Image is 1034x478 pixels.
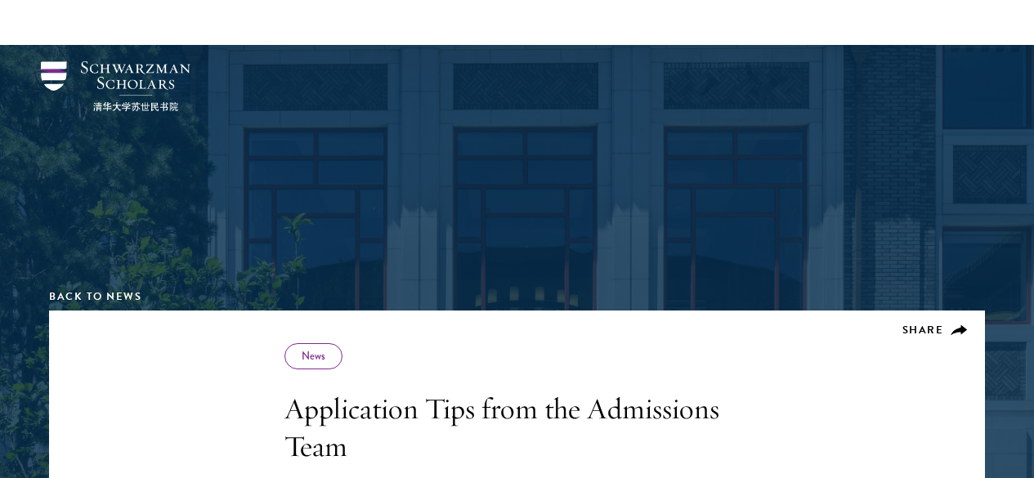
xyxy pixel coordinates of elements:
[902,323,969,337] button: Share
[302,348,325,364] a: News
[902,322,944,338] span: Share
[49,288,141,305] a: Back to News
[41,61,190,111] img: Schwarzman Scholars
[284,390,750,465] h1: Application Tips from the Admissions Team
